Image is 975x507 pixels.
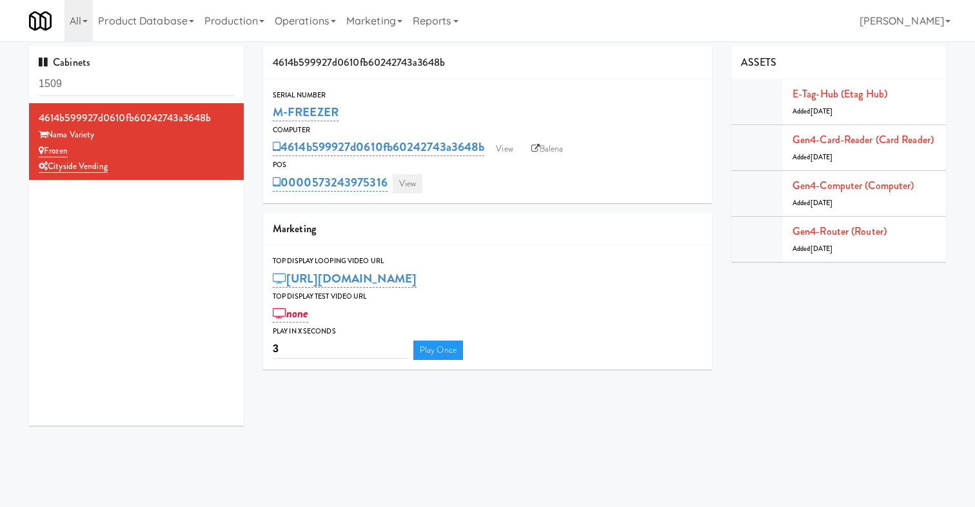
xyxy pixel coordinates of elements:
div: Serial Number [273,89,702,102]
span: [DATE] [811,152,833,162]
div: POS [273,159,702,172]
a: View [489,139,519,159]
a: 4614b599927d0610fb60242743a3648b [273,138,484,156]
div: Top Display Test Video Url [273,290,702,303]
a: none [273,304,308,323]
span: Added [793,198,832,208]
li: 4614b599927d0610fb60242743a3648bNama Variety FrozenCityside Vending [29,103,244,180]
img: Micromart [29,10,52,32]
a: Frozen [39,144,68,157]
a: Gen4-card-reader (Card Reader) [793,132,934,147]
a: View [393,174,422,194]
div: Top Display Looping Video Url [273,255,702,268]
a: Cityside Vending [39,160,108,173]
a: Gen4-router (Router) [793,224,887,239]
a: M-FREEZER [273,103,339,121]
div: 4614b599927d0610fb60242743a3648b [263,46,712,79]
a: 0000573243975316 [273,174,388,192]
div: 4614b599927d0610fb60242743a3648b [39,108,234,128]
span: Added [793,244,832,253]
div: Nama Variety [39,127,234,143]
span: [DATE] [811,106,833,116]
div: Play in X seconds [273,325,702,338]
span: Added [793,106,832,116]
input: Search cabinets [39,72,234,96]
a: Balena [525,139,570,159]
a: Gen4-computer (Computer) [793,178,914,193]
span: Marketing [273,221,316,236]
div: Computer [273,124,702,137]
a: E-tag-hub (Etag Hub) [793,86,887,101]
span: ASSETS [741,55,777,70]
a: [URL][DOMAIN_NAME] [273,270,417,288]
span: [DATE] [811,244,833,253]
span: Cabinets [39,55,90,70]
a: Play Once [413,341,463,360]
span: [DATE] [811,198,833,208]
span: Added [793,152,832,162]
